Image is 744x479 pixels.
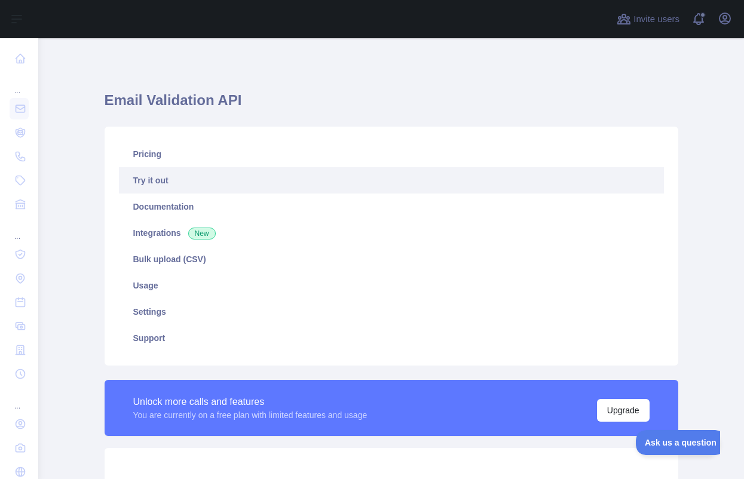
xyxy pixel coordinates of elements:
[10,217,29,241] div: ...
[636,430,720,455] iframe: Toggle Customer Support
[10,387,29,411] div: ...
[119,194,664,220] a: Documentation
[188,228,216,240] span: New
[119,220,664,246] a: Integrations New
[119,325,664,351] a: Support
[119,141,664,167] a: Pricing
[105,91,678,119] h1: Email Validation API
[133,409,368,421] div: You are currently on a free plan with limited features and usage
[597,399,650,422] button: Upgrade
[133,395,368,409] div: Unlock more calls and features
[119,299,664,325] a: Settings
[119,167,664,194] a: Try it out
[614,10,682,29] button: Invite users
[119,246,664,272] a: Bulk upload (CSV)
[633,13,679,26] span: Invite users
[10,72,29,96] div: ...
[119,272,664,299] a: Usage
